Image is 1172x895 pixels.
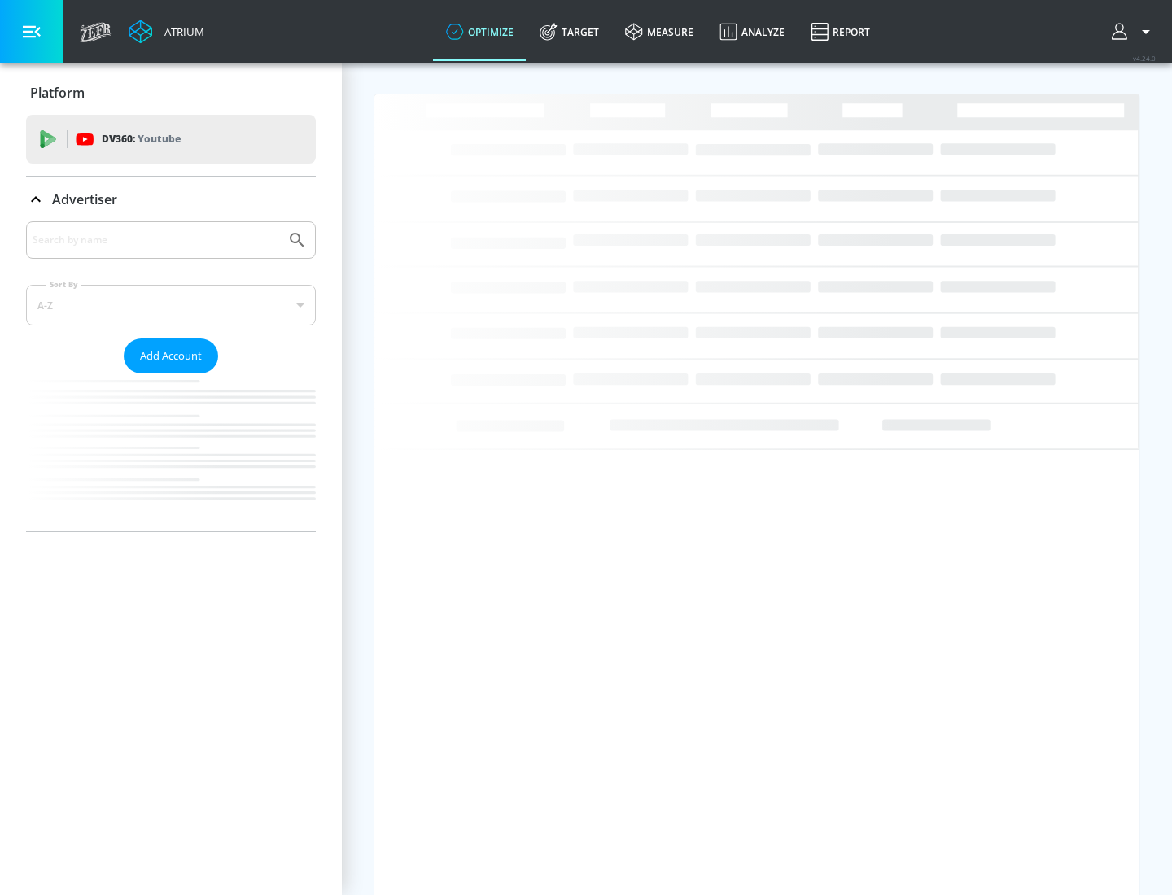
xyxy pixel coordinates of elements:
[26,285,316,325] div: A-Z
[33,229,279,251] input: Search by name
[798,2,883,61] a: Report
[26,70,316,116] div: Platform
[30,84,85,102] p: Platform
[1133,54,1156,63] span: v 4.24.0
[102,130,181,148] p: DV360:
[158,24,204,39] div: Atrium
[138,130,181,147] p: Youtube
[26,221,316,531] div: Advertiser
[52,190,117,208] p: Advertiser
[140,347,202,365] span: Add Account
[612,2,706,61] a: measure
[26,177,316,222] div: Advertiser
[26,115,316,164] div: DV360: Youtube
[527,2,612,61] a: Target
[433,2,527,61] a: optimize
[129,20,204,44] a: Atrium
[46,279,81,290] label: Sort By
[706,2,798,61] a: Analyze
[26,373,316,531] nav: list of Advertiser
[124,338,218,373] button: Add Account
